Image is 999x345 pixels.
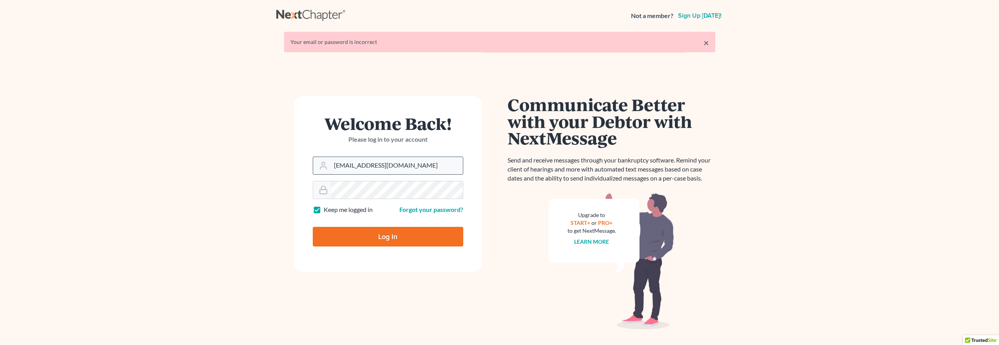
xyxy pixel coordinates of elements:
[290,38,709,46] div: Your email or password is incorrect
[676,13,723,19] a: Sign up [DATE]!
[703,38,709,47] a: ×
[631,11,673,20] strong: Not a member?
[313,135,463,144] p: Please log in to your account
[571,219,590,226] a: START+
[591,219,597,226] span: or
[508,96,715,146] h1: Communicate Better with your Debtor with NextMessage
[324,205,373,214] label: Keep me logged in
[574,238,609,245] a: Learn more
[313,115,463,132] h1: Welcome Back!
[567,211,616,219] div: Upgrade to
[331,157,463,174] input: Email Address
[313,227,463,246] input: Log In
[508,156,715,183] p: Send and receive messages through your bankruptcy software. Remind your client of hearings and mo...
[399,206,463,213] a: Forgot your password?
[567,227,616,235] div: to get NextMessage.
[598,219,613,226] a: PRO+
[549,192,674,330] img: nextmessage_bg-59042aed3d76b12b5cd301f8e5b87938c9018125f34e5fa2b7a6b67550977c72.svg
